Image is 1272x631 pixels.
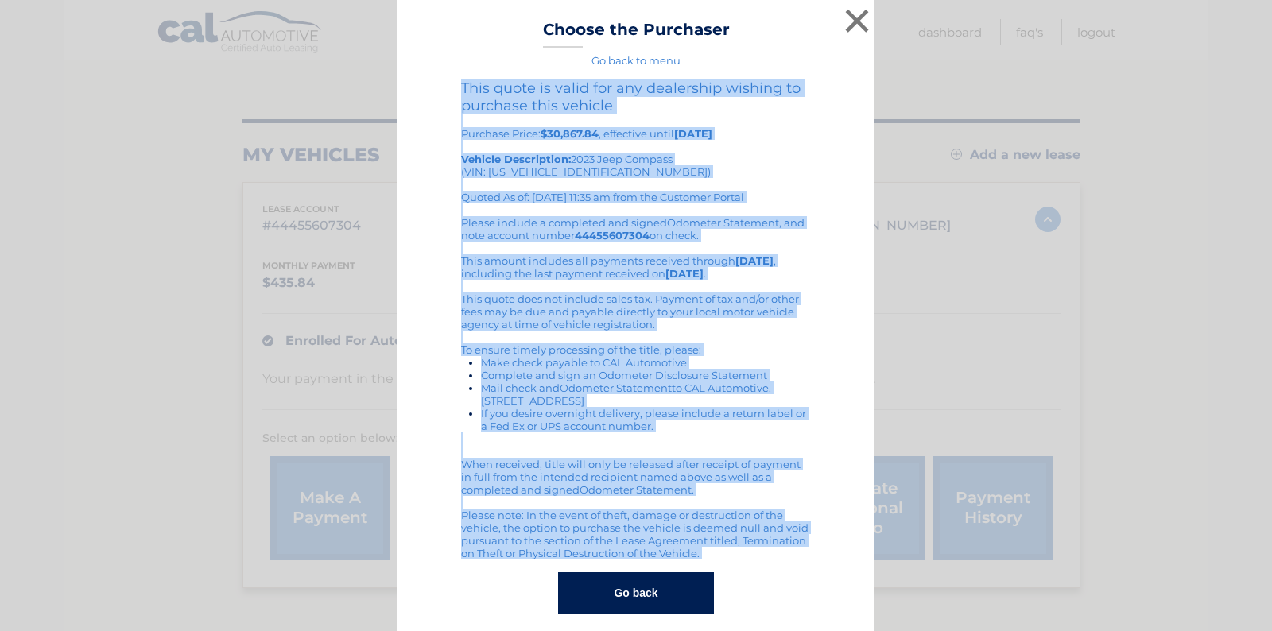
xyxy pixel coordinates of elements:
b: [DATE] [665,267,704,280]
b: 44455607304 [575,229,650,242]
a: Odometer Statement [580,483,692,496]
div: Purchase Price: , effective until 2023 Jeep Compass (VIN: [US_VEHICLE_IDENTIFICATION_NUMBER]) Quo... [461,79,811,216]
b: [DATE] [674,127,712,140]
b: $30,867.84 [541,127,599,140]
h4: This quote is valid for any dealership wishing to purchase this vehicle [461,79,811,114]
a: Odometer Statement [667,216,779,229]
li: Make check payable to CAL Automotive [481,356,811,369]
li: If you desire overnight delivery, please include a return label or a Fed Ex or UPS account number. [481,407,811,432]
div: Please include a completed and signed , and note account number on check. This amount includes al... [461,216,811,559]
a: Odometer Statement [560,381,672,394]
button: × [841,5,873,37]
li: Mail check and to CAL Automotive, [STREET_ADDRESS] [481,381,811,407]
b: [DATE] [735,254,774,267]
h3: Choose the Purchaser [543,20,730,48]
button: Go back [558,572,713,614]
li: Complete and sign an Odometer Disclosure Statement [481,369,811,381]
strong: Vehicle Description: [461,153,571,165]
a: Go back to menu [591,54,681,67]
